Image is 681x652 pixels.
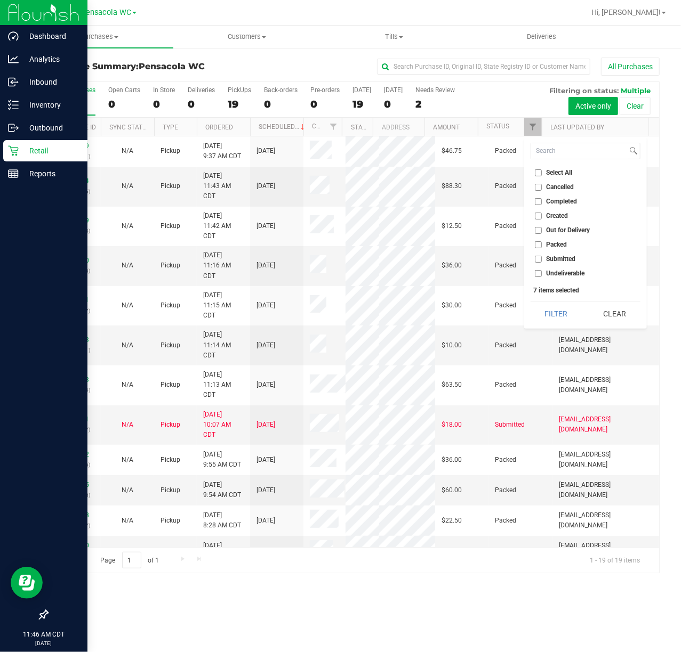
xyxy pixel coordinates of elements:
a: Last Updated By [550,124,604,131]
a: Filter [324,118,342,136]
div: 19 [352,98,371,110]
p: Outbound [19,121,83,134]
button: Clear [620,97,651,115]
span: [DATE] 11:16 AM CDT [203,250,244,281]
div: 19 [228,98,251,110]
span: $36.00 [442,260,462,271]
a: Sync Status [109,124,150,131]
div: [DATE] [352,86,371,94]
a: Scheduled [259,123,307,131]
a: Customers [173,26,321,48]
div: [DATE] [384,86,403,94]
inline-svg: Reports [8,168,19,179]
span: [DATE] [257,546,275,556]
span: Packed [495,300,516,311]
inline-svg: Outbound [8,123,19,133]
span: [DATE] 9:54 AM CDT [203,480,241,500]
div: Pre-orders [310,86,340,94]
span: Not Applicable [122,182,133,190]
input: Select All [535,169,542,176]
input: Submitted [535,256,542,263]
span: $18.00 [442,420,462,430]
span: [DATE] 11:42 AM CDT [203,211,244,242]
input: 1 [122,552,141,568]
a: Filter [524,118,542,136]
span: Deliveries [512,32,571,42]
span: $40.00 [442,546,462,556]
span: Created [547,213,568,219]
p: Retail [19,144,83,157]
span: Page of 1 [91,552,168,568]
a: Tills [321,26,468,48]
button: Active only [568,97,618,115]
div: In Store [153,86,175,94]
div: 0 [108,98,140,110]
span: [DATE] [257,455,275,465]
a: Amount [433,124,460,131]
span: Pickup [161,380,180,390]
span: Packed [495,260,516,271]
inline-svg: Analytics [8,54,19,64]
inline-svg: Inventory [8,100,19,110]
p: [DATE] [5,639,83,647]
span: $63.50 [442,380,462,390]
div: PickUps [228,86,251,94]
div: 0 [310,98,340,110]
span: [DATE] [257,181,275,191]
div: Deliveries [188,86,215,94]
span: [DATE] 9:18 AM CDT [203,541,241,561]
span: Pickup [161,516,180,526]
a: Purchases [26,26,173,48]
span: $12.50 [442,221,462,231]
span: [EMAIL_ADDRESS][DOMAIN_NAME] [559,375,653,395]
a: Type [163,124,178,131]
inline-svg: Dashboard [8,31,19,42]
span: Packed [495,221,516,231]
button: N/A [122,146,133,156]
span: [DATE] [257,516,275,526]
span: Packed [495,546,516,556]
inline-svg: Inbound [8,77,19,87]
div: 0 [384,98,403,110]
iframe: Resource center [11,567,43,599]
span: Pickup [161,455,180,465]
span: [DATE] 9:37 AM CDT [203,141,241,161]
span: Pensacola WC [81,8,131,17]
span: Packed [495,455,516,465]
span: Submitted [495,420,525,430]
span: [DATE] 10:07 AM CDT [203,410,244,441]
span: Packed [495,146,516,156]
input: Search Purchase ID, Original ID, State Registry ID or Customer Name... [377,59,590,75]
input: Packed [535,241,542,248]
span: [EMAIL_ADDRESS][DOMAIN_NAME] [559,450,653,470]
span: $22.50 [442,516,462,526]
span: [DATE] [257,485,275,495]
div: 0 [153,98,175,110]
span: [DATE] 8:28 AM CDT [203,510,241,531]
span: Select All [547,169,573,176]
span: 1 - 19 of 19 items [581,552,648,568]
span: [DATE] [257,300,275,311]
input: Created [535,213,542,219]
span: Pickup [161,181,180,191]
div: 0 [264,98,298,110]
span: Completed [547,198,578,205]
span: Cancelled [547,184,574,190]
button: N/A [122,300,133,311]
span: Hi, [PERSON_NAME]! [591,8,661,17]
span: $30.00 [442,300,462,311]
span: Submitted [547,256,576,262]
span: Packed [495,380,516,390]
span: Multiple [621,86,651,95]
span: Not Applicable [122,456,133,463]
span: Pickup [161,485,180,495]
span: Not Applicable [122,381,133,388]
span: Not Applicable [122,301,133,309]
th: Address [373,118,424,136]
span: [EMAIL_ADDRESS][DOMAIN_NAME] [559,414,653,435]
span: $10.00 [442,340,462,351]
span: Pickup [161,300,180,311]
span: [DATE] [257,420,275,430]
button: N/A [122,420,133,430]
span: Tills [321,32,468,42]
